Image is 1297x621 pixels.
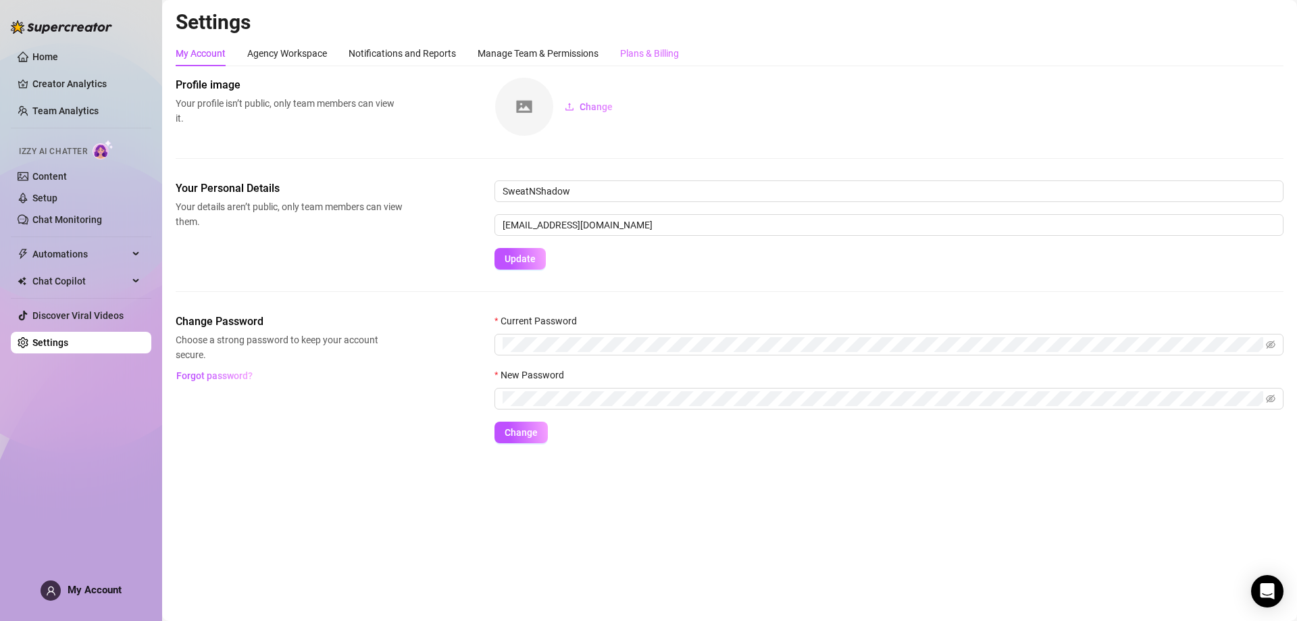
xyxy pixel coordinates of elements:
input: New Password [503,391,1263,406]
span: eye-invisible [1266,340,1275,349]
input: Enter name [494,180,1283,202]
span: Update [505,253,536,264]
span: user [46,586,56,596]
span: Izzy AI Chatter [19,145,87,158]
img: AI Chatter [93,140,113,159]
span: Your profile isn’t public, only team members can view it. [176,96,403,126]
div: Open Intercom Messenger [1251,575,1283,607]
img: logo-BBDzfeDw.svg [11,20,112,34]
span: Chat Copilot [32,270,128,292]
span: Choose a strong password to keep your account secure. [176,332,403,362]
span: Forgot password? [176,370,253,381]
a: Team Analytics [32,105,99,116]
span: Profile image [176,77,403,93]
a: Setup [32,193,57,203]
input: Current Password [503,337,1263,352]
span: Change Password [176,314,403,330]
h2: Settings [176,9,1283,35]
a: Chat Monitoring [32,214,102,225]
span: Change [505,427,538,438]
span: Your Personal Details [176,180,403,197]
label: New Password [494,368,573,382]
img: Chat Copilot [18,276,26,286]
a: Content [32,171,67,182]
button: Change [494,422,548,443]
button: Forgot password? [176,365,253,387]
a: Home [32,51,58,62]
span: thunderbolt [18,249,28,259]
span: eye-invisible [1266,394,1275,403]
span: My Account [68,584,122,596]
a: Discover Viral Videos [32,310,124,321]
button: Change [554,96,624,118]
span: Change [580,101,613,112]
span: Your details aren’t public, only team members can view them. [176,199,403,229]
a: Settings [32,337,68,348]
label: Current Password [494,314,586,328]
div: Notifications and Reports [349,46,456,61]
div: Agency Workspace [247,46,327,61]
span: Automations [32,243,128,265]
a: Creator Analytics [32,73,141,95]
img: square-placeholder.png [495,78,553,136]
div: Manage Team & Permissions [478,46,599,61]
button: Update [494,248,546,270]
div: My Account [176,46,226,61]
span: upload [565,102,574,111]
input: Enter new email [494,214,1283,236]
div: Plans & Billing [620,46,679,61]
